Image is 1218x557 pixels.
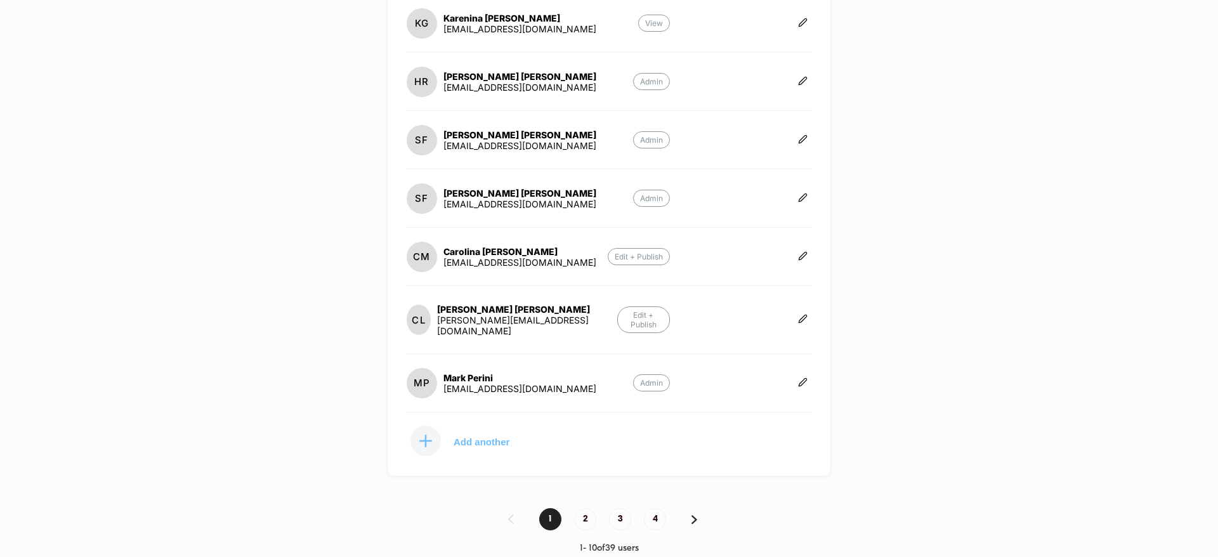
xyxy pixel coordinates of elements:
[414,75,429,88] p: HR
[539,508,561,530] span: 1
[443,82,596,93] div: [EMAIL_ADDRESS][DOMAIN_NAME]
[633,73,670,90] p: Admin
[638,15,670,32] p: View
[608,248,670,265] p: Edit + Publish
[633,190,670,207] p: Admin
[443,71,596,82] div: [PERSON_NAME] [PERSON_NAME]
[633,374,670,391] p: Admin
[609,508,631,530] span: 3
[443,199,596,209] div: [EMAIL_ADDRESS][DOMAIN_NAME]
[437,304,617,315] div: [PERSON_NAME] [PERSON_NAME]
[412,314,425,326] p: CL
[415,192,428,204] p: SF
[443,188,596,199] div: [PERSON_NAME] [PERSON_NAME]
[644,508,666,530] span: 4
[407,425,534,457] button: Add another
[443,246,596,257] div: Carolina [PERSON_NAME]
[443,140,596,151] div: [EMAIL_ADDRESS][DOMAIN_NAME]
[443,257,596,268] div: [EMAIL_ADDRESS][DOMAIN_NAME]
[633,131,670,148] p: Admin
[454,438,509,445] p: Add another
[437,315,617,336] div: [PERSON_NAME][EMAIL_ADDRESS][DOMAIN_NAME]
[413,251,430,263] p: CM
[415,134,428,146] p: SF
[443,23,596,34] div: [EMAIL_ADDRESS][DOMAIN_NAME]
[443,372,596,383] div: Mark Perini
[443,13,596,23] div: Karenina [PERSON_NAME]
[691,515,697,524] img: pagination forward
[443,129,596,140] div: [PERSON_NAME] [PERSON_NAME]
[415,17,429,29] p: KG
[617,306,670,333] p: Edit + Publish
[443,383,596,394] div: [EMAIL_ADDRESS][DOMAIN_NAME]
[414,377,430,389] p: MP
[574,508,596,530] span: 2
